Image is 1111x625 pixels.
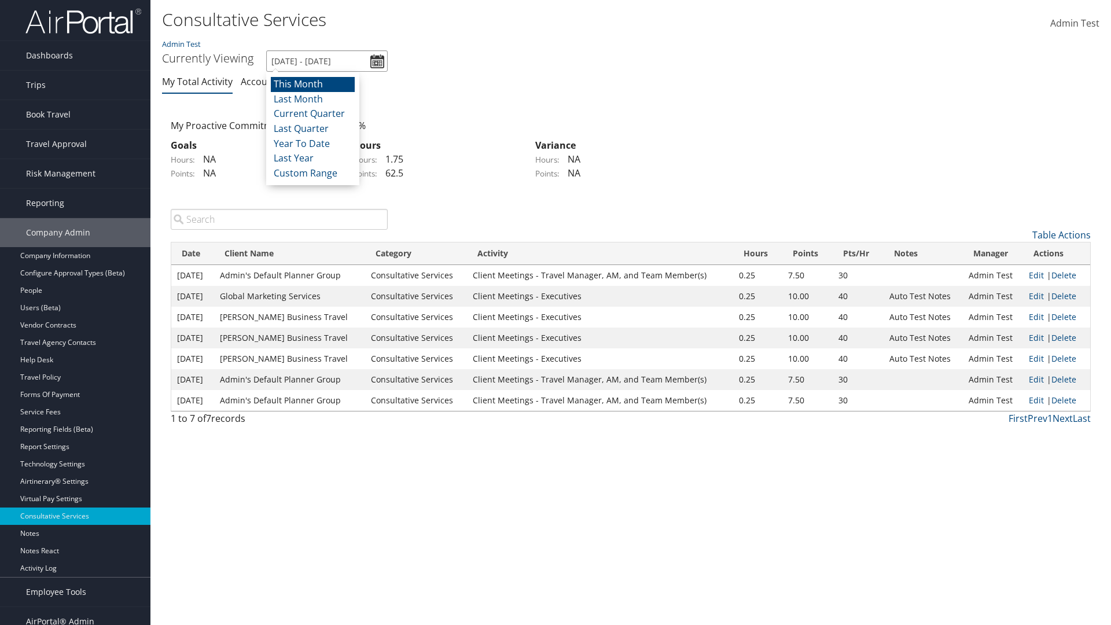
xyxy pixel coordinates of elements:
[271,77,355,92] li: This Month
[467,265,733,286] td: Client Meetings - Travel Manager, AM, and Team Member(s)
[963,390,1023,411] td: Admin Test
[1047,412,1053,425] a: 1
[467,307,733,328] td: Client Meetings - Executives
[963,286,1023,307] td: Admin Test
[963,369,1023,390] td: Admin Test
[171,369,214,390] td: [DATE]
[833,242,884,265] th: Pts/Hr
[1023,286,1090,307] td: |
[782,307,833,328] td: 10.00
[171,390,214,411] td: [DATE]
[733,369,782,390] td: 0.25
[1029,270,1044,281] a: Edit
[271,92,355,107] li: Last Month
[1023,307,1090,328] td: |
[171,154,195,166] label: Hours:
[353,139,381,152] strong: Hours
[733,307,782,328] td: 0.25
[26,100,71,129] span: Book Travel
[782,369,833,390] td: 7.50
[963,348,1023,369] td: Admin Test
[562,153,580,166] span: NA
[365,286,467,307] td: Consultative Services
[1050,6,1099,42] a: Admin Test
[26,71,46,100] span: Trips
[535,154,560,166] label: Hours:
[353,168,377,179] label: Points:
[733,328,782,348] td: 0.25
[365,348,467,369] td: Consultative Services
[214,328,366,348] td: [PERSON_NAME] Business Travel
[353,154,377,166] label: Hours:
[833,390,884,411] td: 30
[467,328,733,348] td: Client Meetings - Executives
[1029,395,1044,406] a: Edit
[782,390,833,411] td: 7.50
[26,130,87,159] span: Travel Approval
[380,153,403,166] span: 1.75
[271,106,355,122] li: Current Quarter
[171,328,214,348] td: [DATE]
[733,265,782,286] td: 0.25
[833,328,884,348] td: 40
[171,139,197,152] strong: Goals
[365,242,467,265] th: Category: activate to sort column ascending
[271,122,355,137] li: Last Quarter
[1051,270,1076,281] a: Delete
[963,265,1023,286] td: Admin Test
[1073,412,1091,425] a: Last
[171,411,388,431] div: 1 to 7 of records
[782,328,833,348] td: 10.00
[782,265,833,286] td: 7.50
[197,153,216,166] span: NA
[1023,265,1090,286] td: |
[214,242,366,265] th: Client Name
[365,328,467,348] td: Consultative Services
[1023,348,1090,369] td: |
[884,348,963,369] td: Auto Test Notes
[1051,353,1076,364] a: Delete
[26,189,64,218] span: Reporting
[963,307,1023,328] td: Admin Test
[1051,395,1076,406] a: Delete
[467,390,733,411] td: Client Meetings - Travel Manager, AM, and Team Member(s)
[833,286,884,307] td: 40
[214,369,366,390] td: Admin's Default Planner Group
[833,369,884,390] td: 30
[26,218,90,247] span: Company Admin
[171,307,214,328] td: [DATE]
[884,307,963,328] td: Auto Test Notes
[1053,412,1073,425] a: Next
[562,167,580,179] span: NA
[162,8,787,32] h1: Consultative Services
[162,39,201,49] a: Admin Test
[171,209,388,230] input: Search
[733,348,782,369] td: 0.25
[1009,412,1028,425] a: First
[214,307,366,328] td: [PERSON_NAME] Business Travel
[963,242,1023,265] th: Manager: activate to sort column ascending
[365,307,467,328] td: Consultative Services
[1029,311,1044,322] a: Edit
[1051,311,1076,322] a: Delete
[1032,229,1091,241] a: Table Actions
[1051,374,1076,385] a: Delete
[365,369,467,390] td: Consultative Services
[214,390,366,411] td: Admin's Default Planner Group
[171,286,214,307] td: [DATE]
[884,286,963,307] td: Auto Test Notes
[1029,291,1044,302] a: Edit
[171,168,195,179] label: Points:
[1028,412,1047,425] a: Prev
[833,307,884,328] td: 40
[26,41,73,70] span: Dashboards
[26,578,86,606] span: Employee Tools
[197,167,216,179] span: NA
[171,265,214,286] td: [DATE]
[1023,328,1090,348] td: |
[206,412,211,425] span: 7
[1050,17,1099,30] span: Admin Test
[467,348,733,369] td: Client Meetings - Executives
[1029,374,1044,385] a: Edit
[271,151,355,166] li: Last Year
